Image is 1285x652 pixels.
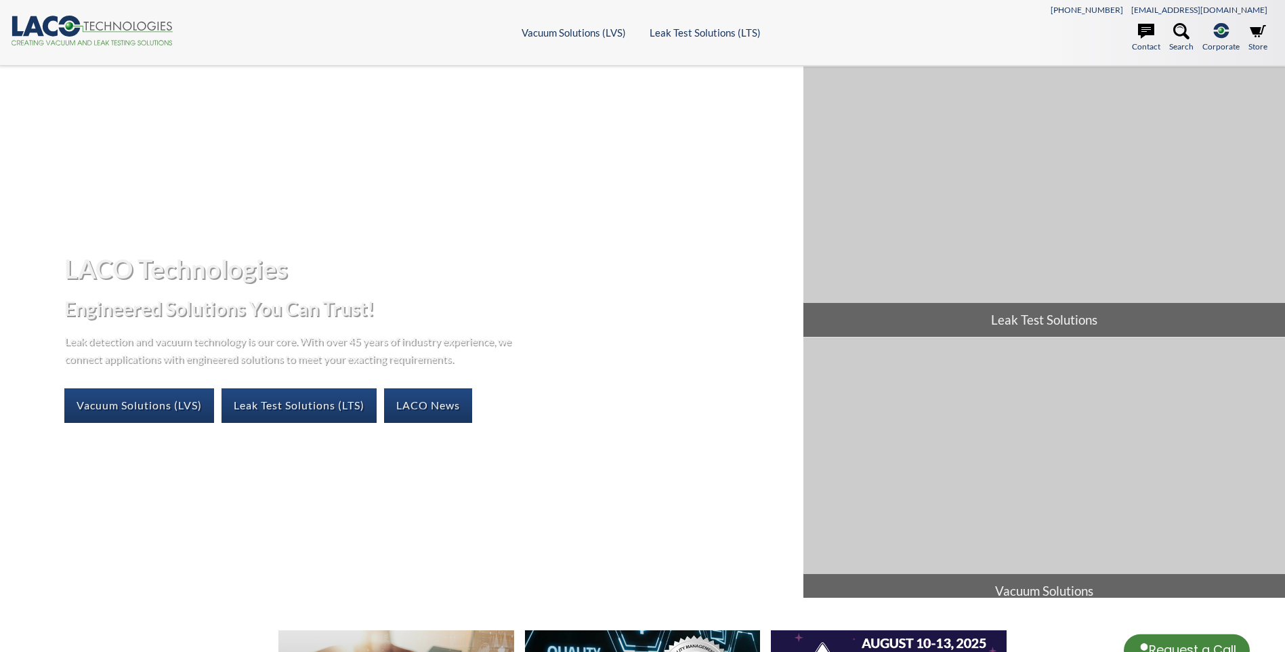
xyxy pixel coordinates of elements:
[1131,5,1267,15] a: [EMAIL_ADDRESS][DOMAIN_NAME]
[222,388,377,422] a: Leak Test Solutions (LTS)
[64,252,793,285] h1: LACO Technologies
[64,388,214,422] a: Vacuum Solutions (LVS)
[1169,23,1194,53] a: Search
[1051,5,1123,15] a: [PHONE_NUMBER]
[803,338,1285,608] a: Vacuum Solutions
[384,388,472,422] a: LACO News
[1248,23,1267,53] a: Store
[1132,23,1160,53] a: Contact
[64,332,518,367] p: Leak detection and vacuum technology is our core. With over 45 years of industry experience, we c...
[64,296,793,321] h2: Engineered Solutions You Can Trust!
[1202,40,1240,53] span: Corporate
[803,303,1285,337] span: Leak Test Solutions
[522,26,626,39] a: Vacuum Solutions (LVS)
[803,66,1285,337] a: Leak Test Solutions
[650,26,761,39] a: Leak Test Solutions (LTS)
[803,574,1285,608] span: Vacuum Solutions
